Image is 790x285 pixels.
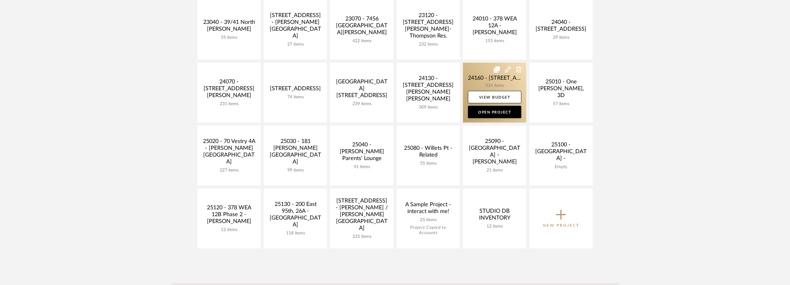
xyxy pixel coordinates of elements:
[468,91,521,103] a: View Budget
[335,38,388,44] div: 422 items
[335,198,388,234] div: [STREET_ADDRESS] - [PERSON_NAME] / [PERSON_NAME][GEOGRAPHIC_DATA]
[402,42,455,47] div: 232 items
[402,201,455,217] div: A Sample Project - interact with me!
[468,138,521,168] div: 25090 - [GEOGRAPHIC_DATA] - [PERSON_NAME]
[468,208,521,224] div: STUDIO DB INVENTORY
[335,234,388,239] div: 225 items
[534,19,588,35] div: 24040 - [STREET_ADDRESS]
[468,224,521,229] div: 12 items
[534,101,588,107] div: 57 items
[534,164,588,170] div: Empty
[202,101,256,107] div: 231 items
[269,168,322,173] div: 99 items
[335,101,388,107] div: 239 items
[269,42,322,47] div: 27 items
[335,78,388,101] div: [GEOGRAPHIC_DATA][STREET_ADDRESS]
[543,222,579,229] p: New Project
[335,141,388,164] div: 25040 - [PERSON_NAME] Parents' Lounge
[335,164,388,170] div: 41 items
[269,138,322,168] div: 25030 - 181 [PERSON_NAME][GEOGRAPHIC_DATA]
[335,16,388,38] div: 23070 - 7456 [GEOGRAPHIC_DATA][PERSON_NAME]
[468,106,521,118] a: Open Project
[402,12,455,42] div: 23120 - [STREET_ADDRESS][PERSON_NAME]-Thompson Res.
[402,105,455,110] div: 309 items
[402,217,455,223] div: 25 items
[202,78,256,101] div: 24070 - [STREET_ADDRESS][PERSON_NAME]
[529,189,593,248] button: New Project
[468,16,521,38] div: 24010 - 378 WEA 12A - [PERSON_NAME]
[202,168,256,173] div: 227 items
[269,85,322,95] div: [STREET_ADDRESS]
[202,204,256,227] div: 25120 - 378 WEA 12B Phase 2 - [PERSON_NAME]
[269,12,322,42] div: [STREET_ADDRESS] - [PERSON_NAME][GEOGRAPHIC_DATA]
[202,19,256,35] div: 23040 - 39/41 North [PERSON_NAME]
[468,168,521,173] div: 21 items
[402,161,455,166] div: 55 items
[202,227,256,233] div: 12 items
[269,201,322,231] div: 25130 - 200 East 95th, 26A - [GEOGRAPHIC_DATA]
[202,138,256,168] div: 25020 - 70 Vestry 4A - [PERSON_NAME][GEOGRAPHIC_DATA]
[202,35,256,40] div: 55 items
[534,141,588,164] div: 25100 - [GEOGRAPHIC_DATA] -
[468,38,521,44] div: 153 items
[534,78,588,101] div: 25010 - One [PERSON_NAME], 3D
[402,225,455,236] div: Project Copied to Accounts
[402,75,455,105] div: 24130 - [STREET_ADDRESS][PERSON_NAME][PERSON_NAME]
[269,231,322,236] div: 118 items
[534,35,588,40] div: 29 items
[402,145,455,161] div: 25080 - Willets Pt - Related
[269,95,322,100] div: 74 items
